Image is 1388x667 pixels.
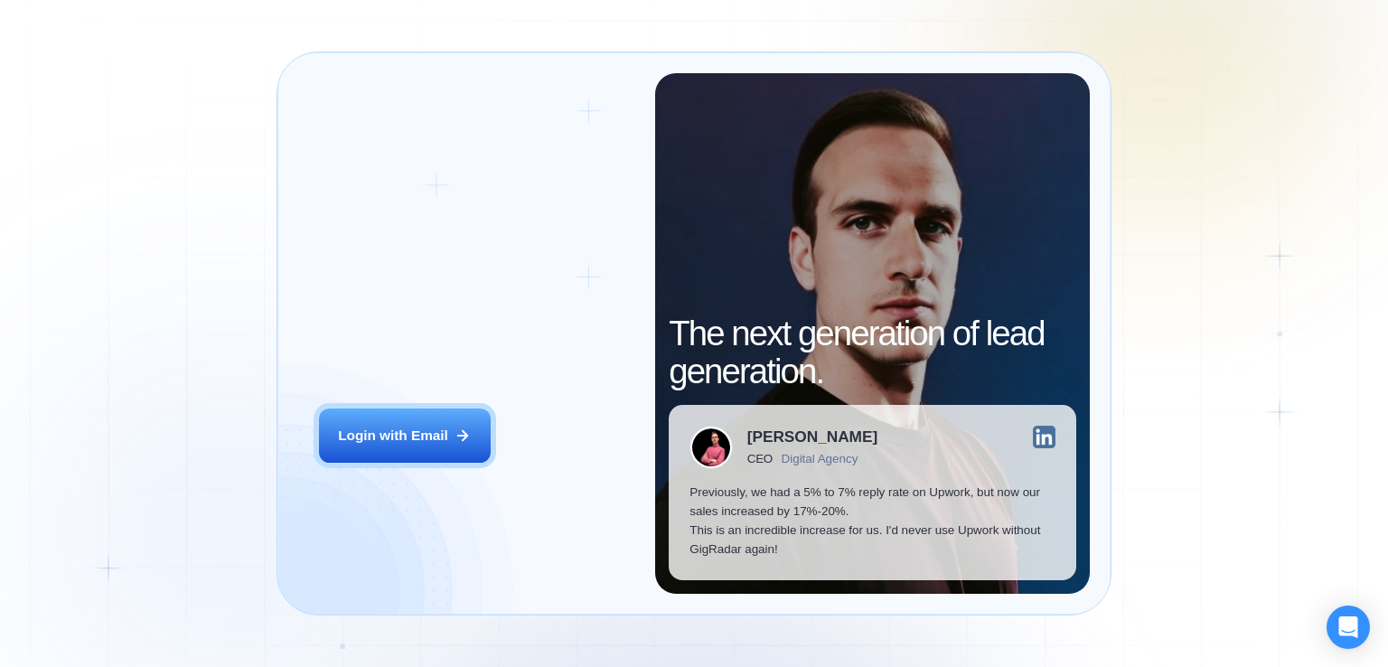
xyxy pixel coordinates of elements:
div: CEO [747,452,773,465]
h2: The next generation of lead generation. [669,315,1076,390]
button: Login with Email [319,409,491,463]
div: Open Intercom Messenger [1327,606,1370,649]
div: Login with Email [338,426,448,445]
div: [PERSON_NAME] [747,429,877,445]
div: Digital Agency [782,452,858,465]
p: Previously, we had a 5% to 7% reply rate on Upwork, but now our sales increased by 17%-20%. This ... [689,483,1055,559]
